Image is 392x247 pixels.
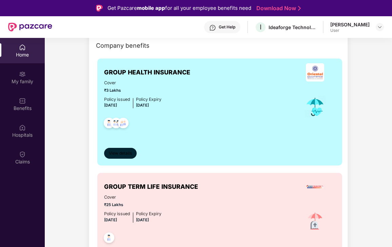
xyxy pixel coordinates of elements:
[330,28,370,33] div: User
[108,116,124,132] img: svg+xml;base64,PHN2ZyB4bWxucz0iaHR0cDovL3d3dy53My5vcmcvMjAwMC9zdmciIHdpZHRoPSI0OC45MTUiIGhlaWdodD...
[137,5,165,11] strong: mobile app
[96,41,150,50] span: Company benefits
[104,182,198,192] span: GROUP TERM LIFE INSURANCE
[19,151,26,158] img: svg+xml;base64,PHN2ZyBpZD0iQ2xhaW0iIHhtbG5zPSJodHRwOi8vd3d3LnczLm9yZy8yMDAwL3N2ZyIgd2lkdGg9IjIwIi...
[306,178,324,196] img: insurerLogo
[104,80,161,86] span: Cover
[104,210,130,217] div: Policy issued
[104,218,117,222] span: [DATE]
[115,116,132,132] img: svg+xml;base64,PHN2ZyB4bWxucz0iaHR0cDovL3d3dy53My5vcmcvMjAwMC9zdmciIHdpZHRoPSI0OC45NDMiIGhlaWdodD...
[104,96,130,103] div: Policy issued
[269,24,316,30] div: Ideaforge Technology Ltd
[19,71,26,77] img: svg+xml;base64,PHN2ZyB3aWR0aD0iMjAiIGhlaWdodD0iMjAiIHZpZXdCb3g9IjAgMCAyMCAyMCIgZmlsbD0ibm9uZSIgeG...
[136,96,161,103] div: Policy Expiry
[104,87,161,93] span: ₹3 Lakhs
[104,103,117,108] span: [DATE]
[209,24,216,31] img: svg+xml;base64,PHN2ZyBpZD0iSGVscC0zMngzMiIgeG1sbnM9Imh0dHA6Ly93d3cudzMub3JnLzIwMDAvc3ZnIiB3aWR0aD...
[101,230,117,247] img: svg+xml;base64,PHN2ZyB4bWxucz0iaHR0cDovL3d3dy53My5vcmcvMjAwMC9zdmciIHdpZHRoPSI0OC45NDMiIGhlaWdodD...
[104,202,161,208] span: ₹25 Lakhs
[104,68,190,77] span: GROUP HEALTH INSURANCE
[219,24,235,30] div: Get Help
[104,148,137,159] button: View details
[8,23,52,31] img: New Pazcare Logo
[101,116,117,132] img: svg+xml;base64,PHN2ZyB4bWxucz0iaHR0cDovL3d3dy53My5vcmcvMjAwMC9zdmciIHdpZHRoPSI0OC45NDMiIGhlaWdodD...
[96,5,103,12] img: Logo
[19,124,26,131] img: svg+xml;base64,PHN2ZyBpZD0iSG9zcGl0YWxzIiB4bWxucz0iaHR0cDovL3d3dy53My5vcmcvMjAwMC9zdmciIHdpZHRoPS...
[304,96,326,118] img: icon
[19,97,26,104] img: svg+xml;base64,PHN2ZyBpZD0iQmVuZWZpdHMiIHhtbG5zPSJodHRwOi8vd3d3LnczLm9yZy8yMDAwL3N2ZyIgd2lkdGg9Ij...
[330,21,370,28] div: [PERSON_NAME]
[377,24,383,30] img: svg+xml;base64,PHN2ZyBpZD0iRHJvcGRvd24tMzJ4MzIiIHhtbG5zPSJodHRwOi8vd3d3LnczLm9yZy8yMDAwL3N2ZyIgd2...
[104,194,161,201] span: Cover
[256,5,299,12] a: Download Now
[306,63,324,82] img: insurerLogo
[303,210,327,233] img: icon
[109,150,132,157] span: View details
[19,44,26,51] img: svg+xml;base64,PHN2ZyBpZD0iSG9tZSIgeG1sbnM9Imh0dHA6Ly93d3cudzMub3JnLzIwMDAvc3ZnIiB3aWR0aD0iMjAiIG...
[136,210,161,217] div: Policy Expiry
[136,103,149,108] span: [DATE]
[260,23,261,31] span: I
[107,4,251,12] div: Get Pazcare for all your employee benefits need
[136,218,149,222] span: [DATE]
[298,5,301,12] img: Stroke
